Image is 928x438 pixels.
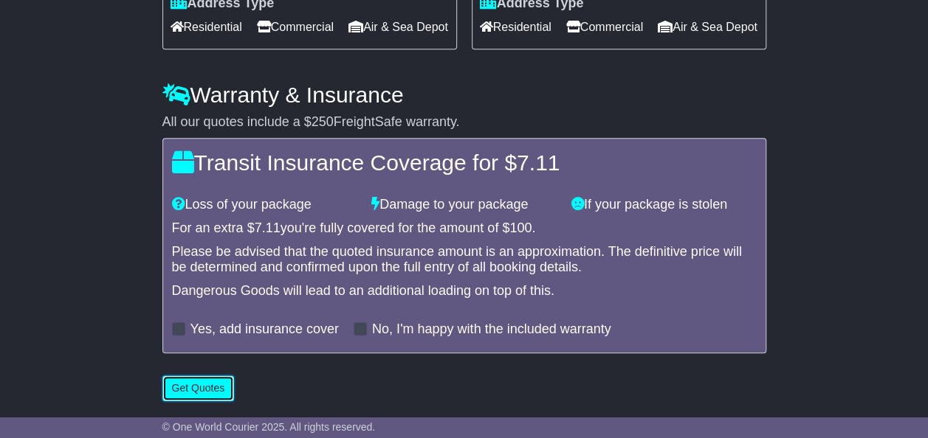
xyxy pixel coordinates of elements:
[480,15,551,38] span: Residential
[509,220,532,235] span: 100
[566,15,643,38] span: Commercial
[172,150,757,175] h4: Transit Insurance Coverage for $
[172,220,757,237] div: For an extra $ you're fully covered for the amount of $ .
[658,15,757,38] span: Air & Sea Depot
[162,375,235,401] button: Get Quotes
[165,197,365,213] div: Loss of your package
[162,83,766,107] h4: Warranty & Insurance
[190,321,339,338] label: Yes, add insurance cover
[255,220,281,235] span: 7.11
[312,114,334,129] span: 250
[517,150,560,175] span: 7.11
[162,114,766,131] div: All our quotes include a $ FreightSafe warranty.
[162,421,376,433] span: © One World Courier 2025. All rights reserved.
[564,197,764,213] div: If your package is stolen
[172,244,757,276] div: Please be advised that the quoted insurance amount is an approximation. The definitive price will...
[172,283,757,299] div: Dangerous Goods will lead to an additional loading on top of this.
[372,321,611,338] label: No, I'm happy with the included warranty
[171,15,242,38] span: Residential
[348,15,448,38] span: Air & Sea Depot
[364,197,564,213] div: Damage to your package
[257,15,334,38] span: Commercial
